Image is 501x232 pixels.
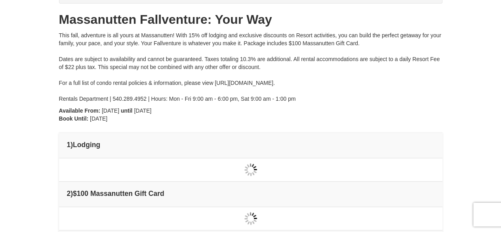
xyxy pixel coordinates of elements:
h4: 1 Lodging [67,141,434,149]
span: [DATE] [134,107,151,114]
div: This fall, adventure is all yours at Massanutten! With 15% off lodging and exclusive discounts on... [59,31,442,103]
img: wait gif [244,163,257,176]
h1: Massanutten Fallventure: Your Way [59,12,442,27]
img: wait gif [244,212,257,225]
span: [DATE] [90,115,107,122]
strong: until [121,107,133,114]
span: [DATE] [102,107,119,114]
h4: 2 $100 Massanutten Gift Card [67,190,434,197]
span: ) [70,141,73,149]
strong: Available From: [59,107,101,114]
strong: Book Until: [59,115,89,122]
span: ) [70,190,73,197]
